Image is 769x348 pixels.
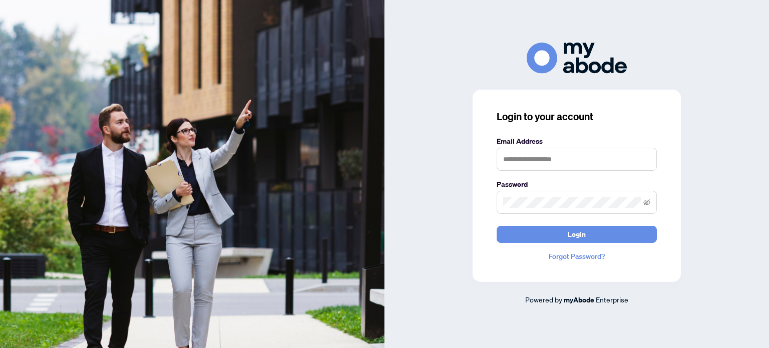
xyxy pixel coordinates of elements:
[497,179,657,190] label: Password
[497,251,657,262] a: Forgot Password?
[497,226,657,243] button: Login
[596,295,628,304] span: Enterprise
[525,295,562,304] span: Powered by
[564,294,594,305] a: myAbode
[527,43,627,73] img: ma-logo
[643,199,650,206] span: eye-invisible
[568,226,586,242] span: Login
[497,110,657,124] h3: Login to your account
[497,136,657,147] label: Email Address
